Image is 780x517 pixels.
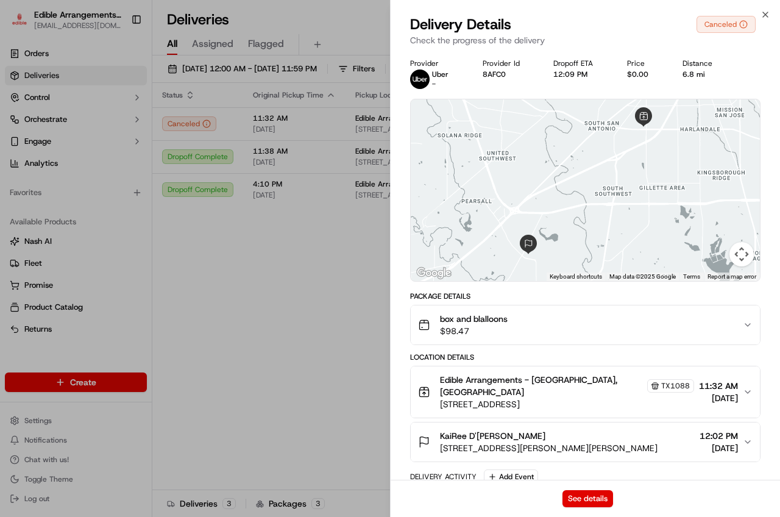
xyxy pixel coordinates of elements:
[627,70,663,79] div: $0.00
[414,265,454,281] img: Google
[410,291,760,301] div: Package Details
[410,34,760,46] p: Check the progress of the delivery
[410,15,511,34] span: Delivery Details
[609,273,676,280] span: Map data ©2025 Google
[707,273,756,280] a: Report a map error
[682,59,727,68] div: Distance
[98,172,200,194] a: 💻API Documentation
[440,442,658,454] span: [STREET_ADDRESS][PERSON_NAME][PERSON_NAME]
[440,313,508,325] span: box and blalloons
[411,423,760,462] button: KaiRee D'[PERSON_NAME][STREET_ADDRESS][PERSON_NAME][PERSON_NAME]12:02 PM[DATE]
[700,442,738,454] span: [DATE]
[432,79,436,89] span: -
[432,70,448,79] p: Uber
[550,273,602,281] button: Keyboard shortcuts
[410,472,477,482] div: Delivery Activity
[41,129,154,138] div: We're available if you need us!
[86,206,147,216] a: Powered byPylon
[483,70,506,79] button: 8AFC0
[700,430,738,442] span: 12:02 PM
[682,70,727,79] div: 6.8 mi
[410,70,430,89] img: uber-new-logo.jpeg
[697,16,756,33] button: Canceled
[41,116,200,129] div: Start new chat
[729,242,754,266] button: Map camera controls
[207,120,222,135] button: Start new chat
[627,59,663,68] div: Price
[699,392,738,404] span: [DATE]
[553,70,608,79] div: 12:09 PM
[683,273,700,280] a: Terms (opens in new tab)
[440,398,694,410] span: [STREET_ADDRESS]
[562,490,613,507] button: See details
[12,116,34,138] img: 1736555255976-a54dd68f-1ca7-489b-9aae-adbdc363a1c4
[440,325,508,337] span: $98.47
[32,79,219,91] input: Got a question? Start typing here...
[12,49,222,68] p: Welcome 👋
[115,177,196,189] span: API Documentation
[414,265,454,281] a: Open this area in Google Maps (opens a new window)
[661,381,690,391] span: TX1088
[103,178,113,188] div: 💻
[410,352,760,362] div: Location Details
[12,178,22,188] div: 📗
[440,374,645,398] span: Edible Arrangements - [GEOGRAPHIC_DATA], [GEOGRAPHIC_DATA]
[411,305,760,344] button: box and blalloons$98.47
[24,177,93,189] span: Knowledge Base
[7,172,98,194] a: 📗Knowledge Base
[699,380,738,392] span: 11:32 AM
[484,469,538,484] button: Add Event
[553,59,608,68] div: Dropoff ETA
[411,366,760,418] button: Edible Arrangements - [GEOGRAPHIC_DATA], [GEOGRAPHIC_DATA]TX1088[STREET_ADDRESS]11:32 AM[DATE]
[440,430,545,442] span: KaiRee D'[PERSON_NAME]
[12,12,37,37] img: Nash
[410,59,463,68] div: Provider
[121,207,147,216] span: Pylon
[483,59,534,68] div: Provider Id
